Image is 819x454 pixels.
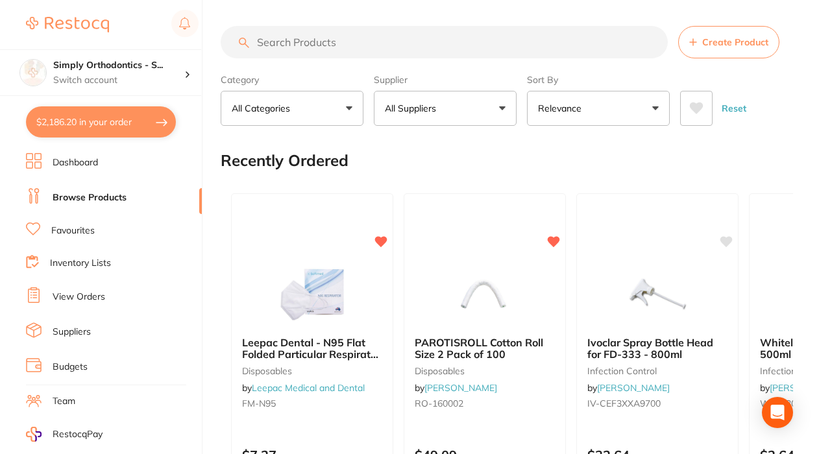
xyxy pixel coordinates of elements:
button: Reset [718,91,750,126]
b: Leepac Dental - N95 Flat Folded Particular Respirator | Earloop - 10pcs/Box - High Quality Dental... [242,337,382,361]
small: infection control [587,366,727,376]
a: View Orders [53,291,105,304]
span: RestocqPay [53,428,103,441]
p: All Suppliers [385,102,441,115]
img: RestocqPay [26,427,42,442]
button: Create Product [678,26,779,58]
img: Restocq Logo [26,17,109,32]
a: Team [53,395,75,408]
p: Relevance [538,102,587,115]
a: [PERSON_NAME] [597,382,670,394]
h2: Recently Ordered [221,152,348,170]
span: by [587,382,670,394]
img: Leepac Dental - N95 Flat Folded Particular Respirator | Earloop - 10pcs/Box - High Quality Dental... [270,261,354,326]
label: Sort By [527,74,670,86]
button: $2,186.20 in your order [26,106,176,137]
div: Open Intercom Messenger [762,397,793,428]
a: RestocqPay [26,427,103,442]
a: Restocq Logo [26,10,109,40]
a: Browse Products [53,191,127,204]
small: FM-N95 [242,398,382,409]
b: Ivoclar Spray Bottle Head for FD-333 - 800ml [587,337,727,361]
small: IV-CEF3XXA9700 [587,398,727,409]
small: disposables [242,366,382,376]
label: Category [221,74,363,86]
p: All Categories [232,102,295,115]
small: disposables [415,366,555,376]
img: PAROTISROLL Cotton Roll Size 2 Pack of 100 [443,261,527,326]
h4: Simply Orthodontics - Sydenham [53,59,184,72]
a: Dashboard [53,156,98,169]
b: PAROTISROLL Cotton Roll Size 2 Pack of 100 [415,337,555,361]
small: RO-160002 [415,398,555,409]
a: Budgets [53,361,88,374]
input: Search Products [221,26,668,58]
button: All Categories [221,91,363,126]
a: Favourites [51,224,95,237]
img: Ivoclar Spray Bottle Head for FD-333 - 800ml [615,261,700,326]
a: [PERSON_NAME] [424,382,497,394]
button: Relevance [527,91,670,126]
label: Supplier [374,74,517,86]
a: Suppliers [53,326,91,339]
img: Simply Orthodontics - Sydenham [20,60,46,86]
a: Inventory Lists [50,257,111,270]
button: All Suppliers [374,91,517,126]
p: Switch account [53,74,184,87]
span: by [242,382,365,394]
span: by [415,382,497,394]
span: Create Product [702,37,768,47]
a: Leepac Medical and Dental [252,382,365,394]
